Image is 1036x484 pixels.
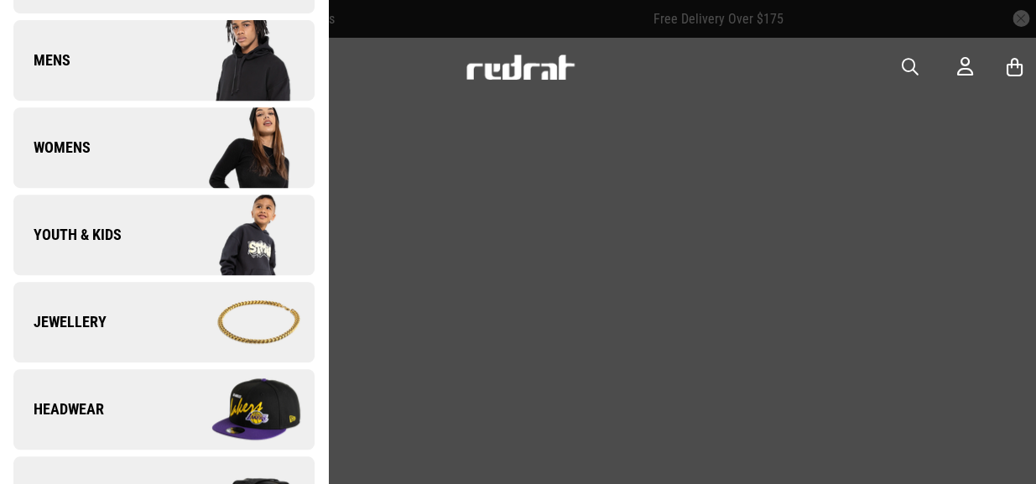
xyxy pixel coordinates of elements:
[13,282,315,362] a: Jewellery Company
[164,280,314,364] img: Company
[164,18,314,102] img: Company
[13,138,91,158] span: Womens
[13,369,315,450] a: Headwear Company
[13,312,107,332] span: Jewellery
[13,225,122,245] span: Youth & Kids
[465,55,575,80] img: Redrat logo
[13,50,70,70] span: Mens
[13,7,64,57] button: Open LiveChat chat widget
[164,106,314,190] img: Company
[13,399,104,419] span: Headwear
[13,20,315,101] a: Mens Company
[13,195,315,275] a: Youth & Kids Company
[164,367,314,451] img: Company
[164,193,314,277] img: Company
[13,107,315,188] a: Womens Company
